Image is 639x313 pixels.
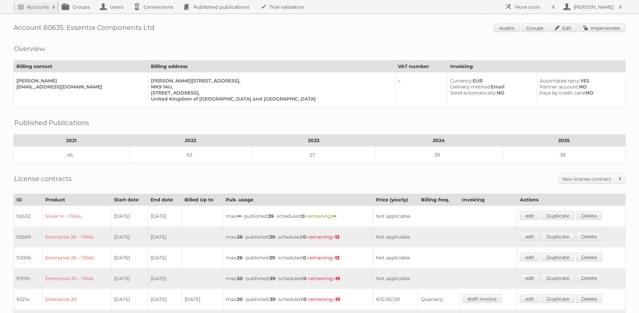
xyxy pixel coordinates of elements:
th: Actions [517,194,625,206]
strong: 39 [269,255,275,261]
a: Delete [576,273,602,282]
span: Automated retry: [540,78,580,84]
td: [DATE] [111,227,148,247]
th: Billing contact [14,61,148,72]
th: Billing freq. [418,194,459,206]
a: Delete [576,211,602,220]
span: remaining: [308,296,340,302]
span: Pays by credit card: [540,90,586,96]
td: 63 [129,146,252,164]
strong: -13 [333,234,339,240]
strong: 39 [270,275,275,281]
span: remaining: [308,275,340,281]
td: max: - published: - scheduled: - [223,247,373,268]
h2: License contracts [14,174,72,184]
div: [PERSON_NAME][STREET_ADDRESS], [151,78,389,84]
td: Enterprise 26 - TRIAL [43,247,111,268]
td: [DATE] [148,268,181,289]
div: Email [450,84,531,90]
strong: 39 [268,213,274,219]
th: 2023 [252,135,375,146]
span: Send automatically: [450,90,497,96]
th: VAT number [395,61,447,72]
div: NO [540,90,620,96]
td: max: - published: - scheduled: - [223,289,373,310]
span: remaining: [307,213,336,219]
strong: 20 [237,275,243,281]
a: New license contract [559,174,625,183]
strong: ∞ [332,213,336,219]
span: Currency: [450,78,473,84]
a: edit [520,273,540,282]
a: edit [520,294,540,303]
div: NO [540,84,620,90]
strong: 0 [303,255,306,261]
td: max: - published: - scheduled: - [223,268,373,289]
a: Duplicate [541,273,575,282]
h2: More tools [515,4,548,10]
td: [DATE] [148,206,181,227]
th: Invoicing [459,194,517,206]
h2: Accounts [27,4,49,10]
td: Quarterly [418,289,459,310]
div: United Kingdom of [GEOGRAPHIC_DATA] and [GEOGRAPHIC_DATA] [151,96,389,102]
td: 92669 [14,227,43,247]
th: Product [43,194,111,206]
strong: ∞ [237,213,241,219]
td: Not applicable. [373,206,517,227]
td: max: - published: - scheduled: - [223,227,373,247]
h2: Overview [14,44,45,54]
div: MK9 1AU, [151,84,389,90]
th: 2025 [502,135,625,146]
strong: 39 [270,296,275,302]
td: [DATE] [148,289,181,310]
td: [DATE] [148,247,181,268]
div: [EMAIL_ADDRESS][DOMAIN_NAME] [16,84,143,90]
th: 2021 [14,135,129,146]
a: Audits [494,23,520,32]
td: max: - published: - scheduled: - [223,206,373,227]
th: ID [14,194,43,206]
td: 92632 [14,206,43,227]
span: remaining: [308,255,339,261]
th: Billing address [148,61,395,72]
td: Silver ∞ - TRIAL [43,206,111,227]
td: Not applicable. [373,227,517,247]
td: [DATE] [111,268,148,289]
td: [DATE] [111,289,148,310]
td: [DATE] [111,206,148,227]
td: 27 [252,146,375,164]
td: 93190 [14,268,43,289]
h2: Published Publications [14,118,89,128]
strong: -13 [333,255,339,261]
th: End date [148,194,181,206]
td: [DATE] [181,289,223,310]
div: [PERSON_NAME] [16,78,143,84]
td: Not applicable. [373,247,517,268]
strong: 0 [303,296,307,302]
a: Delete [576,253,602,261]
h2: [PERSON_NAME] [572,4,616,10]
div: NO [450,90,531,96]
td: [DATE] [111,247,148,268]
strong: -19 [334,296,340,302]
strong: -19 [334,275,340,281]
strong: 26 [237,255,243,261]
strong: 39 [269,234,275,240]
th: Invoicing [447,61,626,72]
td: [DATE] [148,227,181,247]
a: Delete [576,232,602,241]
th: Pub. usage [223,194,373,206]
span: Partner account: [540,84,579,90]
div: YES [540,78,620,84]
td: 39 [375,146,503,164]
td: Enterprise 20 - TRIAL [43,268,111,289]
a: Duplicate [541,211,575,220]
strong: 0 [303,234,306,240]
th: 2022 [129,135,252,146]
td: Not applicable. [373,268,517,289]
a: Impersonate [578,23,626,32]
a: edit [520,253,540,261]
a: draft invoice [462,294,502,303]
td: €10.182,00 [373,289,418,310]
